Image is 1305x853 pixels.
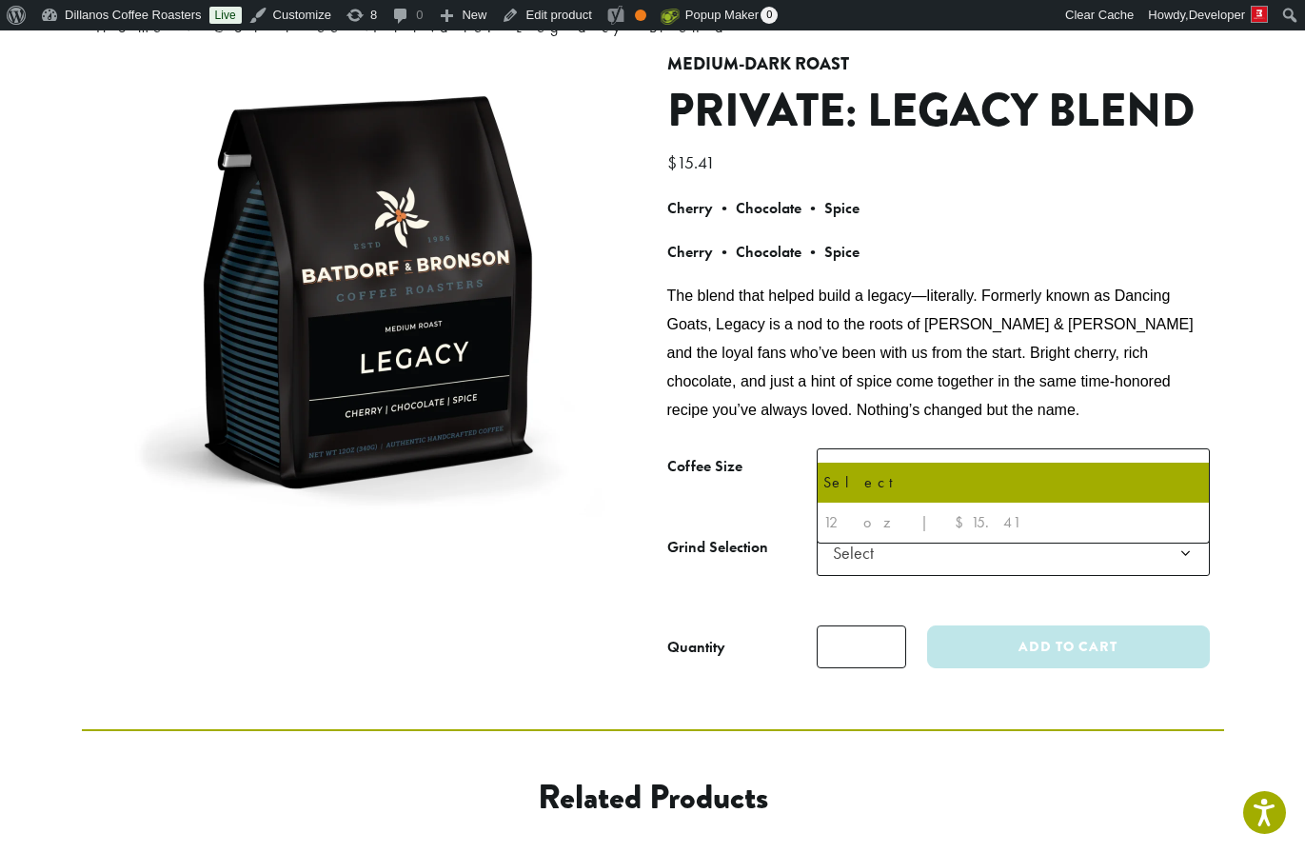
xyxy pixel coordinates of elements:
[825,453,893,490] span: Select
[635,10,646,21] div: OK
[96,17,167,37] a: Home
[817,529,1210,576] span: Select
[1189,8,1245,22] span: Developer
[667,151,677,173] span: $
[667,288,1194,418] span: The blend that helped build a legacy—literally. Formerly known as Dancing Goats, Legacy is a nod ...
[667,84,1210,139] h1: Private: Legacy Blend
[817,625,906,668] input: Product quantity
[825,534,893,571] span: Select
[667,534,817,562] label: Grind Selection
[823,508,1203,537] div: 12 oz | $15.41
[209,7,242,24] a: Live
[667,453,817,481] label: Coffee Size
[667,242,860,262] b: Cherry • Chocolate • Spice
[761,7,778,24] span: 0
[235,777,1071,818] h2: Related products
[667,198,860,218] b: Cherry • Chocolate • Spice
[927,625,1209,668] button: Add to cart
[667,636,725,659] div: Quantity
[667,54,1210,75] h4: Medium-Dark Roast
[213,17,344,37] a: Coffee
[818,463,1209,503] li: Select
[817,448,1210,495] span: Select
[667,151,720,173] bdi: 15.41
